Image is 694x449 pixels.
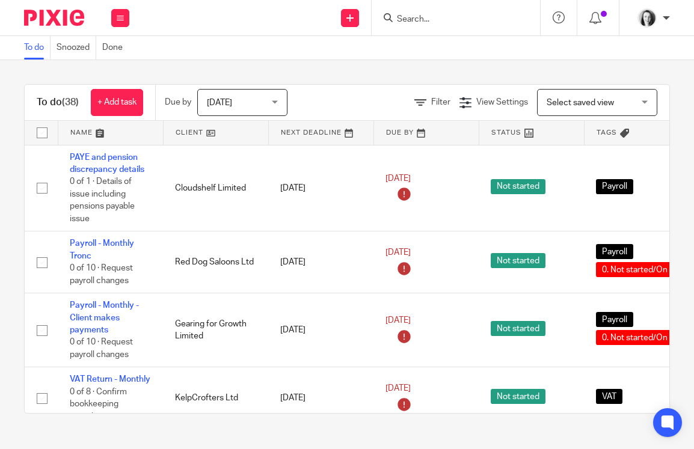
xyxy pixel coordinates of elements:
[57,36,96,60] a: Snoozed
[491,321,545,336] span: Not started
[476,98,528,106] span: View Settings
[268,231,373,293] td: [DATE]
[163,293,268,367] td: Gearing for Growth Limited
[596,389,622,404] span: VAT
[207,99,232,107] span: [DATE]
[165,96,191,108] p: Due by
[62,97,79,107] span: (38)
[70,177,135,223] span: 0 of 1 · Details of issue including pensions payable issue
[91,89,143,116] a: + Add task
[396,14,504,25] input: Search
[37,96,79,109] h1: To do
[102,36,129,60] a: Done
[596,330,692,345] span: 0. Not started/On hold
[163,231,268,293] td: Red Dog Saloons Ltd
[637,8,657,28] img: T1JH8BBNX-UMG48CW64-d2649b4fbe26-512.png
[547,99,614,107] span: Select saved view
[70,301,139,334] a: Payroll - Monthly - Client makes payments
[385,384,411,392] span: [DATE]
[385,248,411,257] span: [DATE]
[268,367,373,429] td: [DATE]
[70,239,134,260] a: Payroll - Monthly Tronc
[268,145,373,231] td: [DATE]
[385,174,411,183] span: [DATE]
[70,375,150,383] a: VAT Return - Monthly
[596,179,633,194] span: Payroll
[596,262,692,277] span: 0. Not started/On hold
[597,129,617,136] span: Tags
[491,389,545,404] span: Not started
[70,338,133,359] span: 0 of 10 · Request payroll changes
[70,388,127,421] span: 0 of 8 · Confirm bookkeeping complete
[24,10,84,26] img: Pixie
[70,153,144,174] a: PAYE and pension discrepancy details
[385,316,411,325] span: [DATE]
[596,244,633,259] span: Payroll
[24,36,51,60] a: To do
[491,253,545,268] span: Not started
[163,367,268,429] td: KelpCrofters Ltd
[431,98,450,106] span: Filter
[268,293,373,367] td: [DATE]
[491,179,545,194] span: Not started
[163,145,268,231] td: Cloudshelf Limited
[70,264,133,285] span: 0 of 10 · Request payroll changes
[596,312,633,327] span: Payroll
